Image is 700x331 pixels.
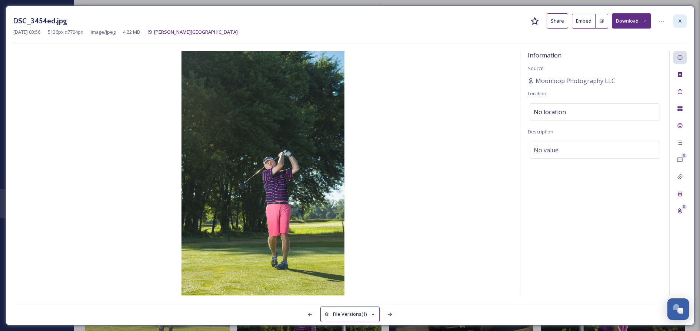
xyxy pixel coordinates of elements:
span: image/jpeg [91,29,116,36]
span: 4.22 MB [123,29,140,36]
div: 0 [681,204,687,209]
img: 1Dq62vwl2dQRqkyGQf6DsNiTzZoMss-MQ.jpg [13,51,513,295]
button: Download [612,13,651,29]
button: Open Chat [667,298,689,320]
span: Information [528,51,561,59]
span: 5136 px x 7704 px [48,29,83,36]
button: Embed [572,14,596,29]
span: [DATE] 03:56 [13,29,40,36]
button: Share [547,13,568,29]
span: [PERSON_NAME][GEOGRAPHIC_DATA] [154,29,238,35]
span: No location [534,107,566,116]
div: 0 [681,153,687,158]
span: Source [528,65,544,72]
button: File Versions(1) [320,307,380,322]
h3: DSC_3454ed.jpg [13,16,67,26]
span: Description [528,128,553,135]
span: Location [528,90,546,97]
span: Moonloop Photography LLC [536,76,615,85]
span: No value. [534,146,560,155]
